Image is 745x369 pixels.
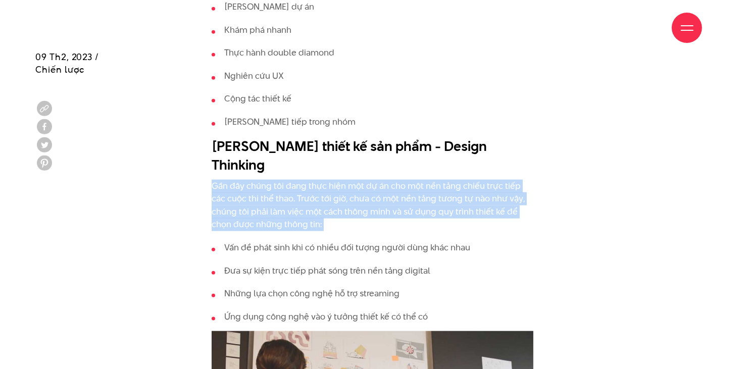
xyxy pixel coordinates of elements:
span: 09 Th2, 2023 / Chiến lược [35,50,99,76]
li: Nghiên cứu UX [212,70,534,83]
h2: [PERSON_NAME] thiết kế sản phẩm - Design Thinking [212,137,534,175]
li: Cộng tác thiết kế [212,92,534,106]
li: Những lựa chọn công nghệ hỗ trợ streaming [212,287,534,300]
p: Gần đây chúng tôi đang thực hiện một dự án cho một nền tảng chiếu trực tiếp các cuộc thi thể thao... [212,180,534,231]
li: Ứng dụng công nghệ vào ý tưởng thiết kế có thể có [212,310,534,324]
li: Đưa sự kiện trực tiếp phát sóng trên nền tảng digital [212,265,534,278]
li: Vấn đề phát sinh khi có nhiều đối tượng người dùng khác nhau [212,241,534,254]
li: [PERSON_NAME] tiếp trong nhóm [212,116,534,129]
